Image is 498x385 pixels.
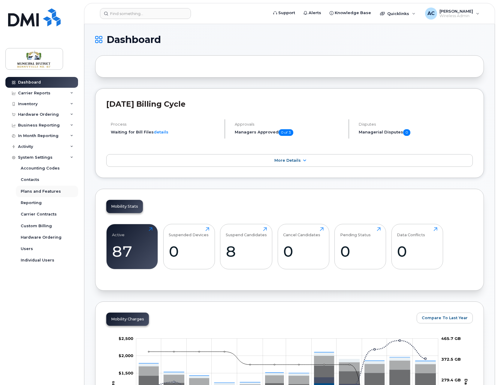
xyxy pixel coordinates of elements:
tspan: 279.4 GB [441,377,461,382]
tspan: 465.7 GB [441,336,461,341]
div: Suspend Candidates [226,227,267,237]
a: Active87 [112,227,152,266]
a: Cancel Candidates0 [283,227,324,266]
div: Active [112,227,125,237]
tspan: $1,500 [119,371,133,375]
h4: Process [111,122,219,127]
tspan: $2,500 [119,336,133,341]
tspan: $2,000 [119,353,133,358]
div: Pending Status [340,227,371,237]
div: Suspended Devices [169,227,209,237]
li: Waiting for Bill Files [111,129,219,135]
div: Data Conflicts [397,227,425,237]
a: Pending Status0 [340,227,381,266]
a: Suspended Devices0 [169,227,209,266]
button: Compare To Last Year [417,313,473,323]
div: 87 [112,243,152,260]
g: $0 [119,353,133,358]
a: Suspend Candidates8 [226,227,267,266]
h5: Managers Approved [235,129,343,136]
div: 8 [226,243,267,260]
h4: Disputes [359,122,473,127]
h4: Approvals [235,122,343,127]
span: 0 [403,129,410,136]
tspan: 372.5 GB [441,357,461,362]
g: $0 [119,336,133,341]
h5: Managerial Disputes [359,129,473,136]
a: details [154,130,168,134]
span: Compare To Last Year [422,315,468,321]
div: 0 [169,243,209,260]
div: Cancel Candidates [283,227,320,237]
h2: [DATE] Billing Cycle [106,99,473,108]
div: 0 [283,243,324,260]
div: 0 [340,243,381,260]
span: Dashboard [107,35,161,44]
span: 0 of 3 [279,129,293,136]
div: 0 [397,243,437,260]
span: More Details [274,158,301,163]
g: $0 [119,371,133,375]
a: Data Conflicts0 [397,227,437,266]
